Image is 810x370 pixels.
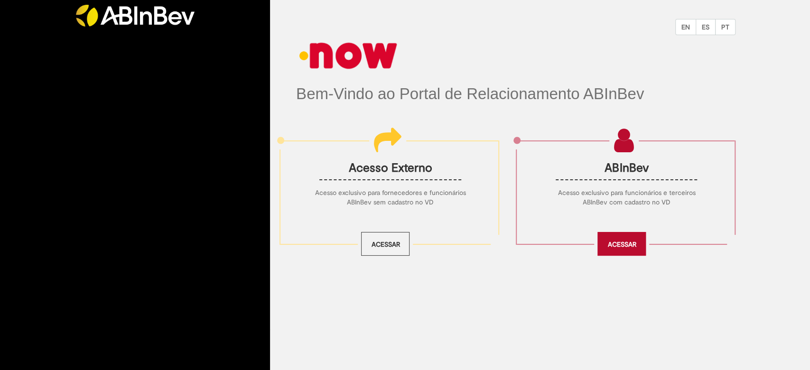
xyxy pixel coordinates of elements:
p: Acesso exclusivo para fornecedores e funcionários ABInBev sem cadastro no VD [312,188,468,207]
button: ES [696,19,716,35]
a: Acessar [597,232,646,256]
h1: Bem-Vindo ao Portal de Relacionamento ABInBev [296,85,736,102]
img: ABInbev-white.png [76,5,195,27]
button: EN [675,19,696,35]
a: Acessar [361,232,410,256]
button: PT [715,19,736,35]
p: Acesso exclusivo para funcionários e terceiros ABInBev com cadastro no VD [548,188,705,207]
img: logo_now_small.png [296,35,400,76]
